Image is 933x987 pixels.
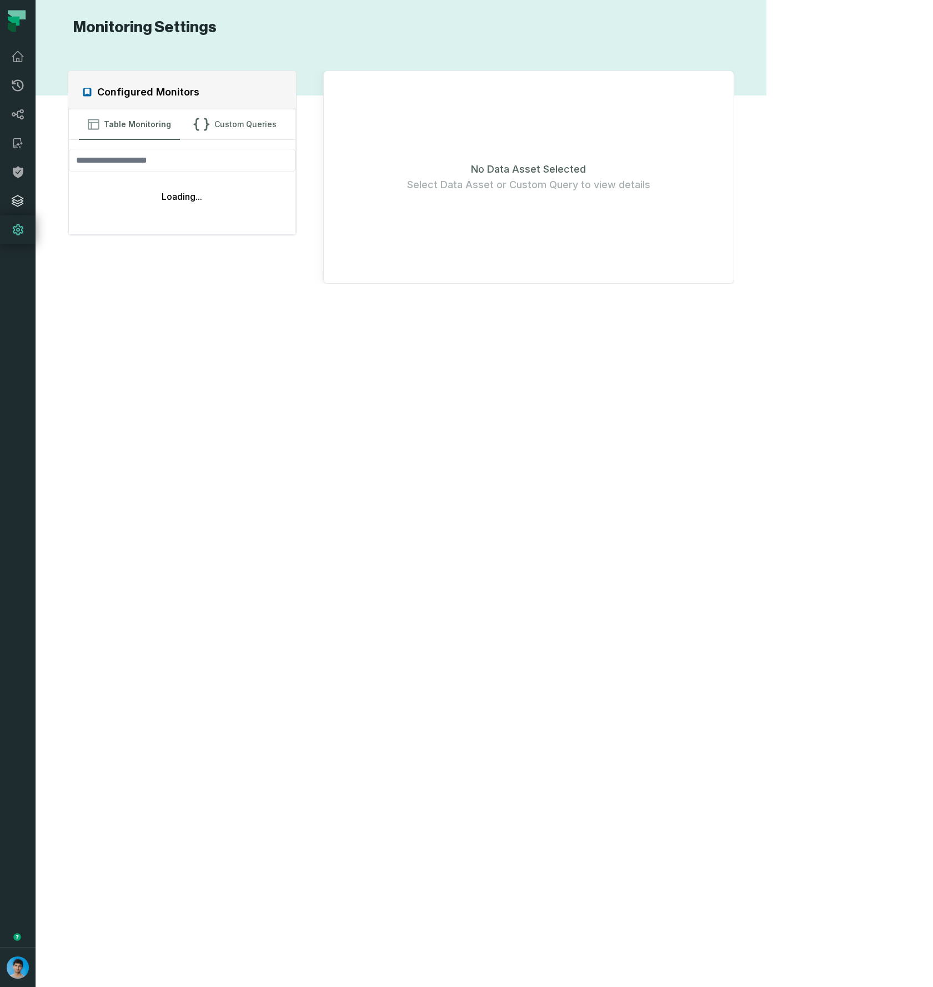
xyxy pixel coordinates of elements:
[12,932,22,942] div: Tooltip anchor
[407,177,650,193] span: Select Data Asset or Custom Query to view details
[97,84,199,100] h2: Configured Monitors
[471,162,586,177] span: No Data Asset Selected
[79,109,180,139] button: Table Monitoring
[184,109,285,139] button: Custom Queries
[7,956,29,979] img: avatar of Omri Ildis
[69,181,295,212] div: Loading...
[68,18,217,37] h1: Monitoring Settings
